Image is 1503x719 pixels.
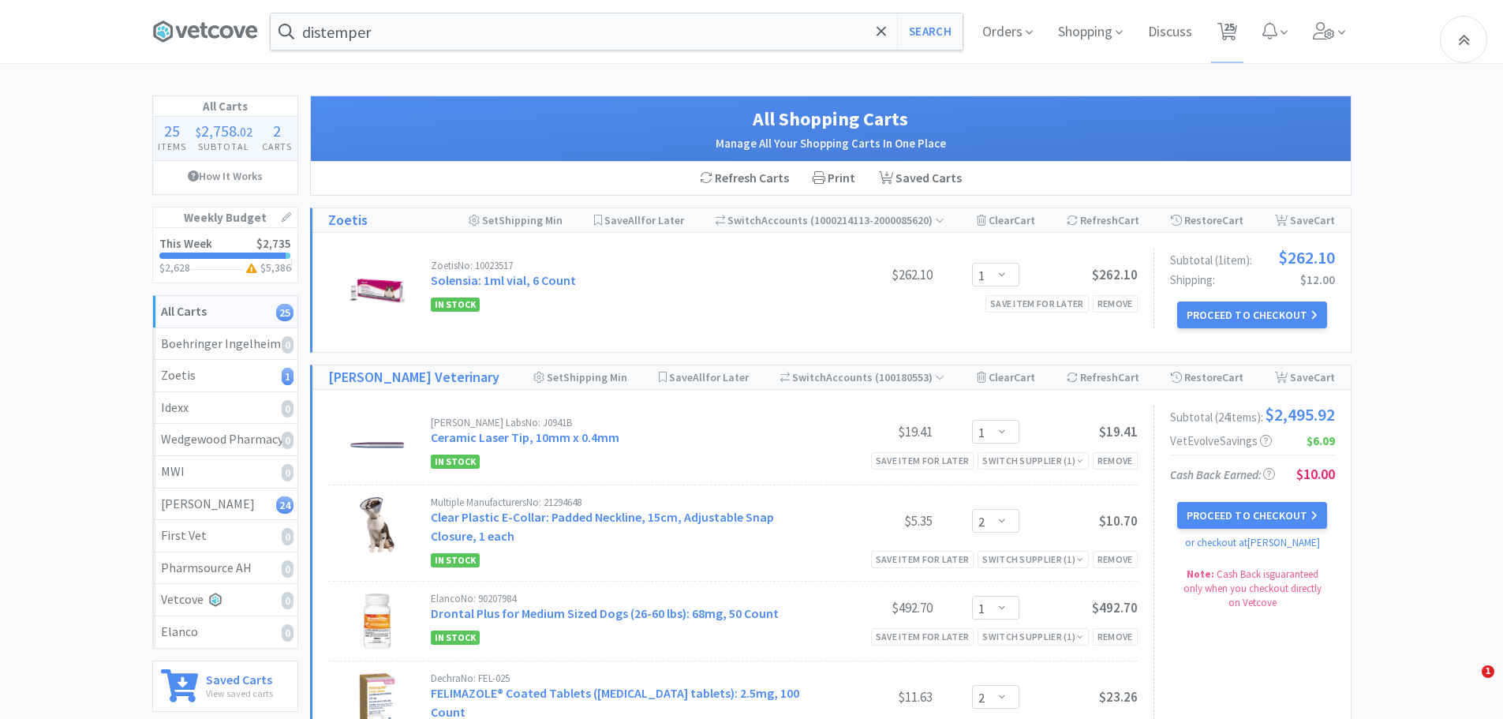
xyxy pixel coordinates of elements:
a: [PERSON_NAME]24 [153,489,297,521]
div: Accounts [716,208,945,232]
div: Remove [1093,452,1138,469]
span: $492.70 [1092,599,1138,616]
i: 0 [282,592,293,609]
span: In Stock [431,298,480,312]
div: Idexx [161,398,290,418]
span: 2,758 [201,121,237,140]
span: $10.70 [1099,512,1138,530]
span: ( 1000214113-2000085620 ) [808,213,944,227]
div: Accounts [780,365,945,389]
a: Zoetis [328,209,368,232]
i: 24 [276,496,293,514]
span: Cart [1014,213,1035,227]
div: $262.10 [814,265,933,284]
div: Save item for later [871,628,974,645]
div: $19.41 [814,422,933,441]
div: Save [1275,208,1335,232]
div: Remove [1093,295,1138,312]
div: [PERSON_NAME] Labs No: J0941B [431,418,814,428]
div: Restore [1171,365,1243,389]
span: In Stock [431,631,480,645]
div: $11.63 [814,687,933,706]
a: Saved CartsView saved carts [152,661,298,712]
div: Refresh [1067,365,1139,389]
h4: Subtotal [191,139,257,154]
span: Cart [1222,213,1243,227]
div: Elanco [161,622,290,642]
span: Save for Later [604,213,684,227]
h1: [PERSON_NAME] Veterinary [328,366,499,389]
div: Refresh [1067,208,1139,232]
span: Switch [792,370,826,384]
a: Pharmsource AH0 [153,552,297,585]
a: Saved Carts [867,162,974,195]
span: Cart [1314,213,1335,227]
span: 25 [164,121,180,140]
div: Zoetis [161,365,290,386]
span: $12.00 [1300,272,1335,287]
span: Switch [727,213,761,227]
div: Clear [977,208,1035,232]
div: Restore [1171,208,1243,232]
h1: All Shopping Carts [327,104,1335,134]
iframe: Intercom live chat [1449,665,1487,703]
i: 0 [282,528,293,545]
span: Save for Later [669,370,749,384]
span: 1 [1482,665,1494,678]
span: 2 [273,121,281,140]
p: View saved carts [206,686,273,701]
button: Proceed to Checkout [1177,301,1327,328]
img: 91d546d9fa5e43d19e6c23f5f1523a2b_330543.jpeg [350,497,405,552]
a: Discuss [1142,25,1198,39]
a: Elanco0 [153,616,297,648]
i: 25 [276,304,293,321]
span: $10.00 [1296,465,1335,483]
a: 25 [1211,27,1243,41]
span: In Stock [431,455,480,469]
div: Shipping Min [469,208,563,232]
span: $262.10 [1278,249,1335,266]
span: ( 100180553 ) [873,370,944,384]
a: or checkout at [PERSON_NAME] [1185,536,1320,549]
span: Cart [1014,370,1035,384]
div: Subtotal ( 1 item ): [1170,249,1335,266]
a: Zoetis1 [153,360,297,392]
span: All [628,213,641,227]
span: Cart [1118,213,1139,227]
input: Search by item, sku, manufacturer, ingredient, size... [271,13,963,50]
span: VetEvolve Savings [1170,435,1272,447]
span: Cash Back Earned : [1170,467,1275,482]
h3: $ [243,262,291,273]
span: Set [547,370,563,384]
h6: Saved Carts [206,669,273,686]
div: Dechra No: FEL-025 [431,673,814,683]
a: First Vet0 [153,520,297,552]
a: Boehringer Ingelheim0 [153,328,297,361]
a: Solensia: 1ml vial, 6 Count [431,272,576,288]
div: Switch Supplier ( 1 ) [982,453,1083,468]
div: Save item for later [985,295,1089,312]
a: This Week$2,735$2,628$5,386 [153,228,297,283]
div: [PERSON_NAME] [161,494,290,515]
span: $262.10 [1092,266,1138,283]
div: Shipping Min [533,365,627,389]
div: . [191,123,257,139]
div: $492.70 [814,598,933,617]
h1: All Carts [153,96,297,117]
span: $19.41 [1099,423,1138,440]
div: Multiple Manufacturers No: 21294648 [431,497,814,507]
h4: Items [153,139,191,154]
div: Elanco No: 90207984 [431,594,814,604]
button: Proceed to Checkout [1177,502,1327,529]
button: Search [897,13,963,50]
i: 0 [282,432,293,449]
span: $2,495.92 [1265,406,1335,423]
div: Refresh Carts [688,162,801,195]
span: $23.26 [1099,688,1138,706]
strong: All Carts [161,303,207,319]
div: Zoetis No: 10023517 [431,260,814,271]
div: Remove [1093,628,1138,645]
div: Vetcove [161,590,290,610]
div: Save item for later [871,452,974,469]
